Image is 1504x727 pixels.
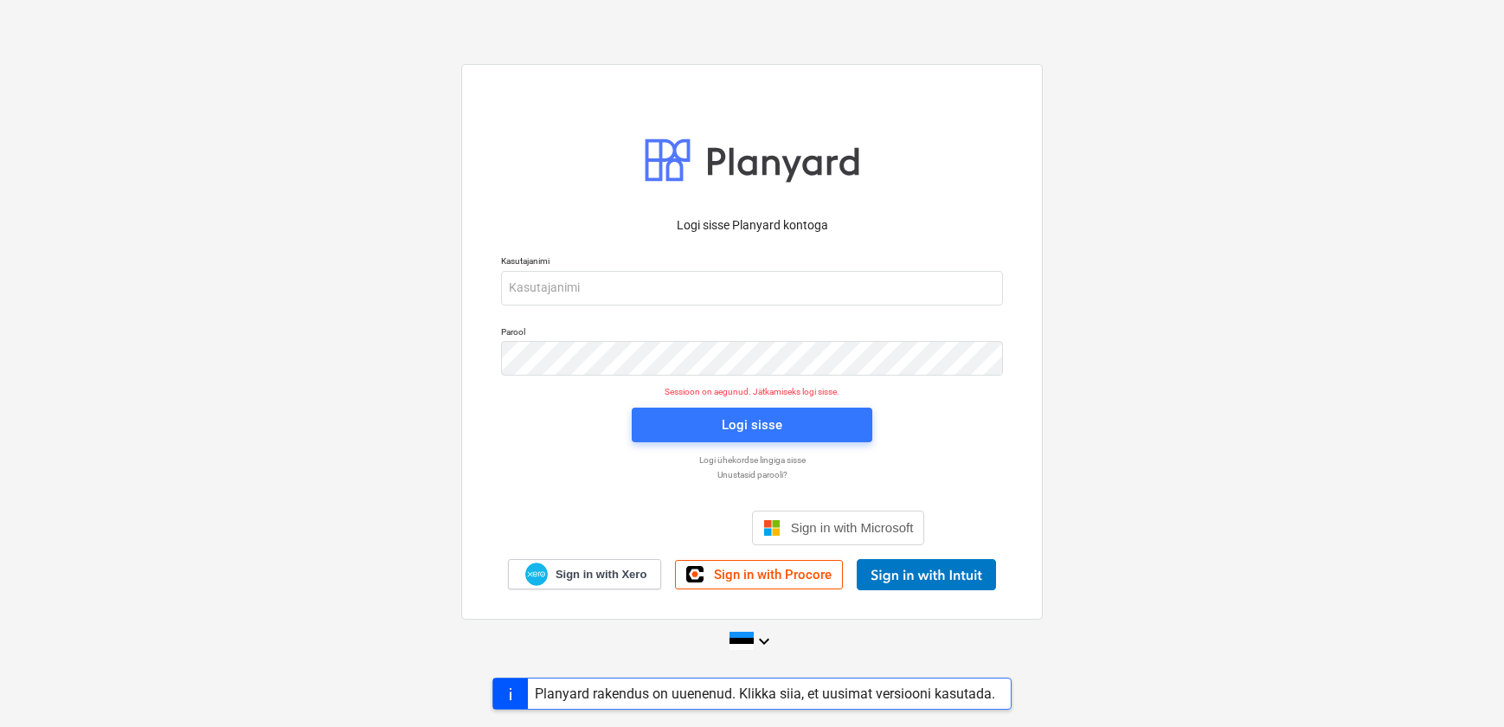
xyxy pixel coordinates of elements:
[535,685,995,702] div: Planyard rakendus on uuenenud. Klikka siia, et uusimat versiooni kasutada.
[714,567,832,582] span: Sign in with Procore
[791,520,914,535] span: Sign in with Microsoft
[1417,644,1504,727] iframe: Chat Widget
[501,326,1003,341] p: Parool
[492,454,1012,466] a: Logi ühekordse lingiga sisse
[675,560,843,589] a: Sign in with Procore
[763,519,781,537] img: Microsoft logo
[632,408,872,442] button: Logi sisse
[556,567,646,582] span: Sign in with Xero
[501,255,1003,270] p: Kasutajanimi
[571,509,747,547] iframe: Sign in with Google Button
[491,386,1013,397] p: Sessioon on aegunud. Jätkamiseks logi sisse.
[722,414,782,436] div: Logi sisse
[754,631,774,652] i: keyboard_arrow_down
[508,559,662,589] a: Sign in with Xero
[525,563,548,586] img: Xero logo
[501,271,1003,306] input: Kasutajanimi
[492,469,1012,480] a: Unustasid parooli?
[501,216,1003,235] p: Logi sisse Planyard kontoga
